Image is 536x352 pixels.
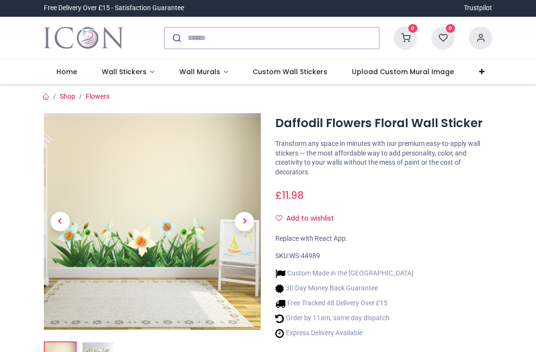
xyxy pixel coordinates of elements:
[289,252,320,260] span: WS-44989
[235,212,254,231] span: Next
[44,3,184,13] div: Free Delivery Over £15 - Satisfaction Guarantee
[275,234,492,244] div: Replace with React App.
[275,210,342,227] button: Add to wishlistAdd to wishlist
[275,188,304,202] span: £
[86,92,109,100] a: Flowers
[56,67,77,77] span: Home
[408,24,417,33] sup: 0
[60,92,75,100] a: Shop
[275,328,414,339] li: Express Delivery Available
[253,67,327,77] span: Custom Wall Stickers
[282,188,304,202] span: 11.98
[394,33,417,41] a: 0
[44,25,123,52] a: Logo of Icon Wall Stickers
[464,3,492,13] a: Trustpilot
[44,25,123,52] img: Icon Wall Stickers
[275,251,492,261] div: SKU:
[51,212,70,231] span: Previous
[167,60,241,85] a: Wall Murals
[275,284,414,294] li: 30 Day Money Back Guarantee
[431,33,455,41] a: 0
[446,24,455,33] sup: 0
[179,67,220,77] span: Wall Murals
[165,27,188,49] button: Submit
[44,113,261,330] img: Daffodil Flowers Floral Wall Sticker
[275,313,414,324] li: Order by 11am, same day dispatch
[102,67,147,77] span: Wall Stickers
[275,269,414,279] li: Custom Made in the [GEOGRAPHIC_DATA]
[352,67,454,77] span: Upload Custom Mural Image
[89,60,167,85] a: Wall Stickers
[228,145,261,297] a: Next
[276,215,282,222] i: Add to wishlist
[44,145,77,297] a: Previous
[275,299,414,309] li: Free Tracked 48 Delivery Over £15
[275,115,492,131] h1: Daffodil Flowers Floral Wall Sticker
[275,139,492,177] p: Transform any space in minutes with our premium easy-to-apply wall stickers — the most affordable...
